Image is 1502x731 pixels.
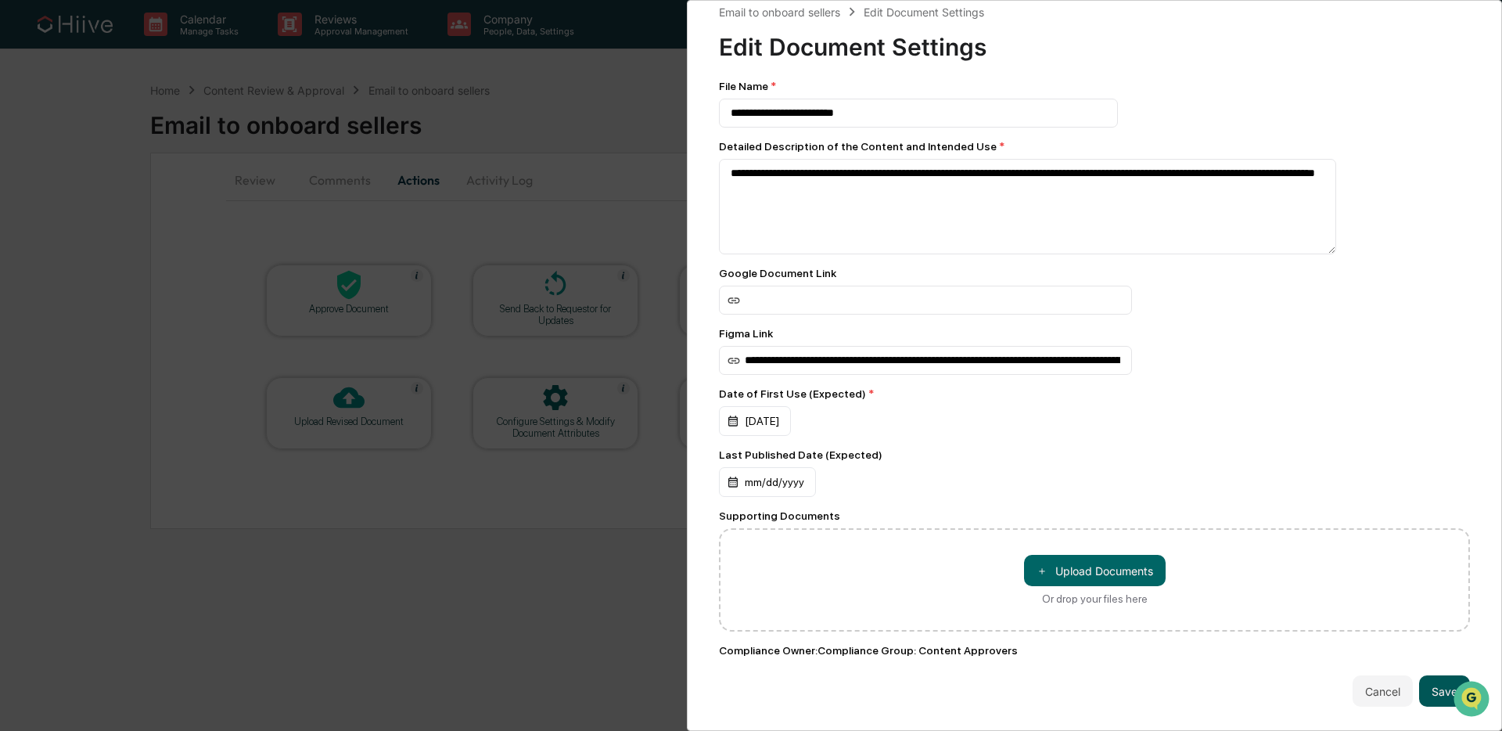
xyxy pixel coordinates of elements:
[719,406,791,436] div: [DATE]
[719,467,816,497] div: mm/dd/yyyy
[113,199,126,211] div: 🗄️
[9,191,107,219] a: 🖐️Preclearance
[266,124,285,143] button: Start new chat
[1037,564,1047,578] span: ＋
[31,197,101,213] span: Preclearance
[9,221,105,249] a: 🔎Data Lookup
[1419,675,1470,707] button: Save
[31,227,99,243] span: Data Lookup
[719,448,1470,461] div: Last Published Date (Expected)
[1353,675,1413,707] button: Cancel
[107,191,200,219] a: 🗄️Attestations
[719,327,1470,340] div: Figma Link
[16,229,28,241] div: 🔎
[1452,679,1494,722] iframe: Open customer support
[16,33,285,58] p: How can we help?
[719,510,1470,522] div: Supporting Documents
[864,5,984,19] div: Edit Document Settings
[156,265,189,277] span: Pylon
[719,20,1470,61] div: Edit Document Settings
[719,80,1470,92] div: File Name
[719,5,840,19] div: Email to onboard sellers
[719,644,1470,657] div: Compliance Owner : Compliance Group: Content Approvers
[16,199,28,211] div: 🖐️
[16,120,44,148] img: 1746055101610-c473b297-6a78-478c-a979-82029cc54cd1
[129,197,194,213] span: Attestations
[53,135,198,148] div: We're available if you need us!
[53,120,257,135] div: Start new chat
[1042,592,1148,605] div: Or drop your files here
[110,265,189,277] a: Powered byPylon
[719,387,1470,400] div: Date of First Use (Expected)
[41,71,258,88] input: Clear
[719,267,1470,279] div: Google Document Link
[1024,555,1166,586] button: Or drop your files here
[719,140,1470,153] div: Detailed Description of the Content and Intended Use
